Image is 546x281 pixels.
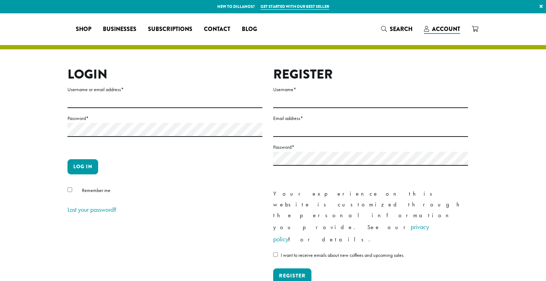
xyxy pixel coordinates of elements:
label: Password [273,143,468,152]
span: Account [432,25,460,33]
p: Your experience on this website is customized through the personal information you provide. See o... [273,188,468,245]
a: Search [375,23,418,35]
span: Subscriptions [148,25,192,34]
button: Log in [67,159,98,174]
span: Contact [204,25,230,34]
a: Get started with our best seller [261,4,329,10]
label: Password [67,114,262,123]
span: Businesses [103,25,136,34]
a: privacy policy [273,223,429,243]
span: Blog [242,25,257,34]
a: Lost your password? [67,205,117,214]
span: I want to receive emails about new coffees and upcoming sales. [281,252,405,258]
a: Shop [70,23,97,35]
input: I want to receive emails about new coffees and upcoming sales. [273,252,278,257]
label: Username or email address [67,85,262,94]
span: Search [390,25,412,33]
label: Email address [273,114,468,123]
span: Remember me [82,187,110,193]
h2: Register [273,67,468,82]
h2: Login [67,67,262,82]
span: Shop [76,25,91,34]
label: Username [273,85,468,94]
